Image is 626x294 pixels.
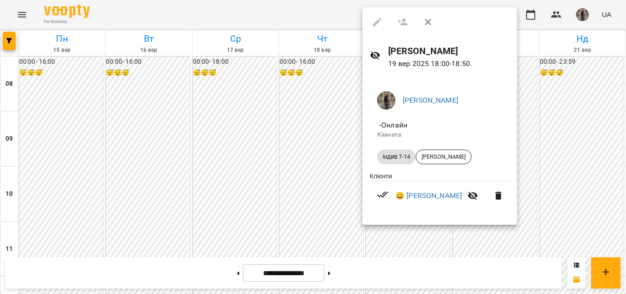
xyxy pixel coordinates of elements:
[370,172,510,214] ul: Клієнти
[388,44,510,58] h6: [PERSON_NAME]
[377,153,416,161] span: індив 7-14
[377,189,388,200] svg: Візит сплачено
[416,153,471,161] span: [PERSON_NAME]
[395,190,462,201] a: 😀 [PERSON_NAME]
[377,121,409,129] span: - Онлайн
[416,150,472,164] div: [PERSON_NAME]
[388,58,510,69] p: 19 вер 2025 18:00 - 18:50
[377,91,395,110] img: ce965af79648ee80b991a93de151fe2f.jpg
[377,130,502,139] p: Кімната
[403,96,458,105] a: [PERSON_NAME]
